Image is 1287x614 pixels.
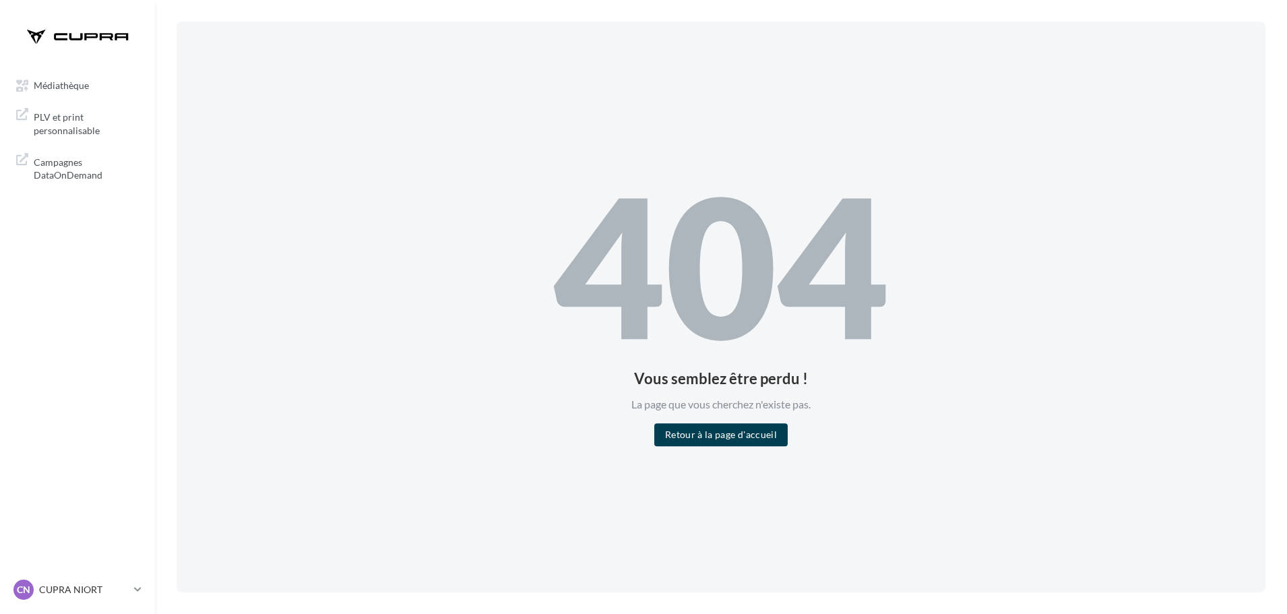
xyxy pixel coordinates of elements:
[553,397,889,412] div: La page que vous cherchez n'existe pas.
[8,148,147,187] a: Campagnes DataOnDemand
[11,577,144,603] a: CN CUPRA NIORT
[34,108,139,137] span: PLV et print personnalisable
[17,583,30,596] span: CN
[39,583,129,596] p: CUPRA NIORT
[34,153,139,182] span: Campagnes DataOnDemand
[553,371,889,386] div: Vous semblez être perdu !
[34,80,89,91] span: Médiathèque
[553,168,889,361] div: 404
[654,423,788,446] button: Retour à la page d'accueil
[8,73,147,97] a: Médiathèque
[8,102,147,142] a: PLV et print personnalisable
